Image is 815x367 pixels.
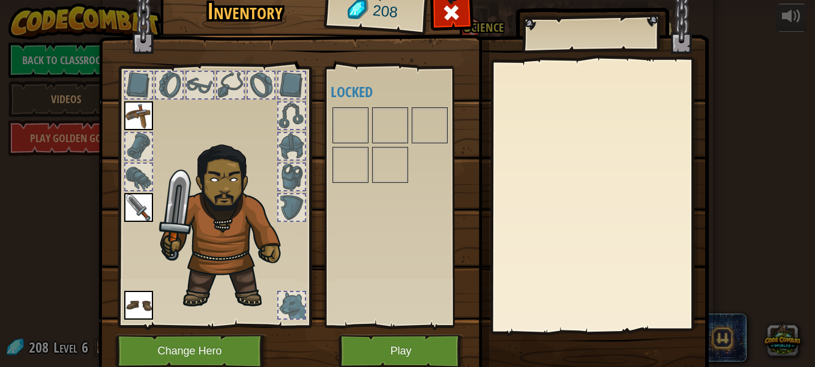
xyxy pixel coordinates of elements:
h4: Locked [331,84,481,100]
img: duelist_hair.png [154,136,301,310]
img: portrait.png [124,101,153,130]
img: portrait.png [124,193,153,222]
img: portrait.png [124,291,153,320]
